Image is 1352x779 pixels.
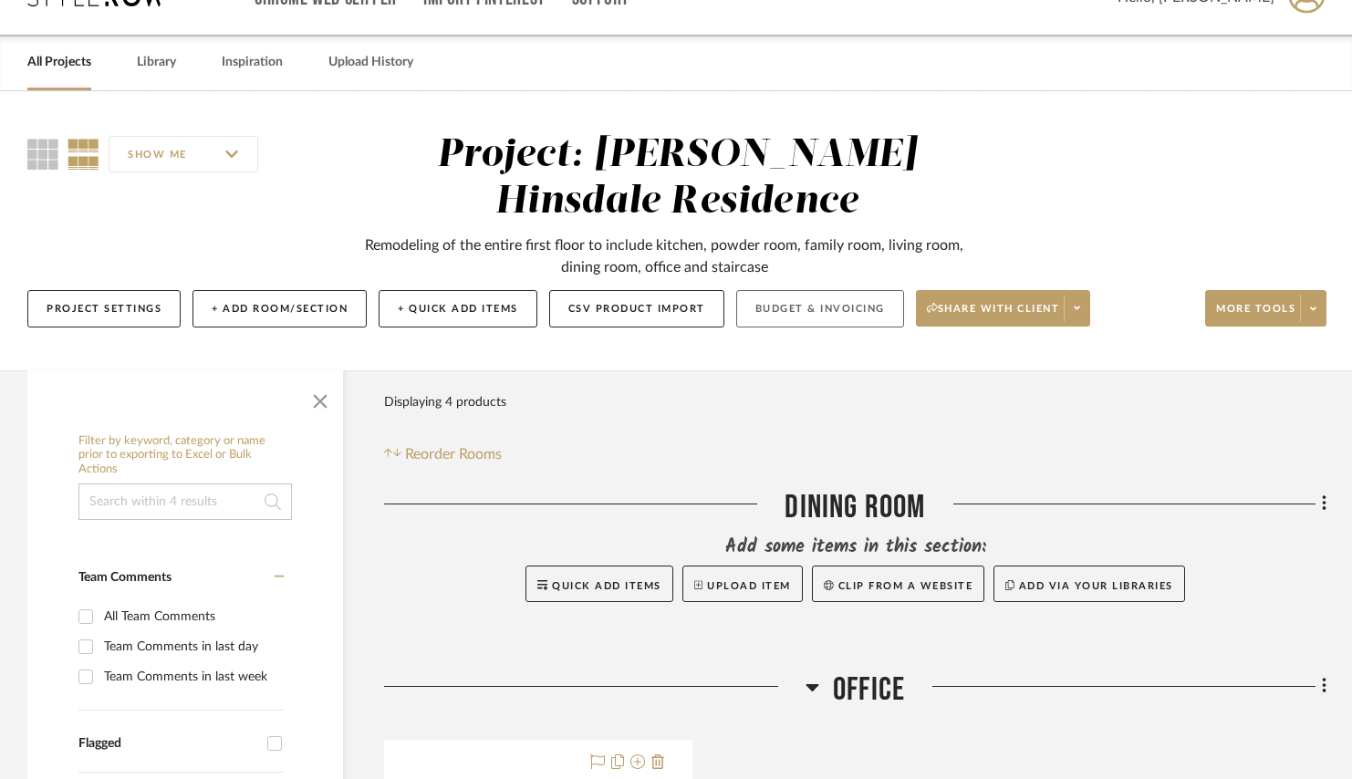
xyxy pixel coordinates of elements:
a: All Projects [27,50,91,75]
button: + Add Room/Section [192,290,367,327]
button: Quick Add Items [525,566,673,602]
div: Remodeling of the entire first floor to include kitchen, powder room, family room, living room, d... [360,234,968,278]
a: Inspiration [222,50,283,75]
span: Quick Add Items [552,581,661,591]
button: Close [302,379,338,416]
button: CSV Product Import [549,290,724,327]
span: Office [833,670,905,710]
button: More tools [1205,290,1326,327]
div: Project: [PERSON_NAME] Hinsdale Residence [437,136,917,221]
span: Team Comments [78,571,172,584]
button: + Quick Add Items [379,290,537,327]
div: All Team Comments [104,602,279,631]
a: Library [137,50,176,75]
button: Project Settings [27,290,181,327]
button: Share with client [916,290,1091,327]
h6: Filter by keyword, category or name prior to exporting to Excel or Bulk Actions [78,434,292,477]
div: Add some items in this section: [384,535,1326,560]
input: Search within 4 results [78,483,292,520]
a: Upload History [328,50,413,75]
span: More tools [1216,302,1295,329]
button: Add via your libraries [993,566,1185,602]
div: Team Comments in last week [104,662,279,691]
span: Share with client [927,302,1060,329]
button: Budget & Invoicing [736,290,904,327]
button: Clip from a website [812,566,984,602]
button: Reorder Rooms [384,443,502,465]
div: Team Comments in last day [104,632,279,661]
button: Upload Item [682,566,803,602]
div: Flagged [78,736,258,752]
span: Reorder Rooms [405,443,502,465]
div: Displaying 4 products [384,384,506,421]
